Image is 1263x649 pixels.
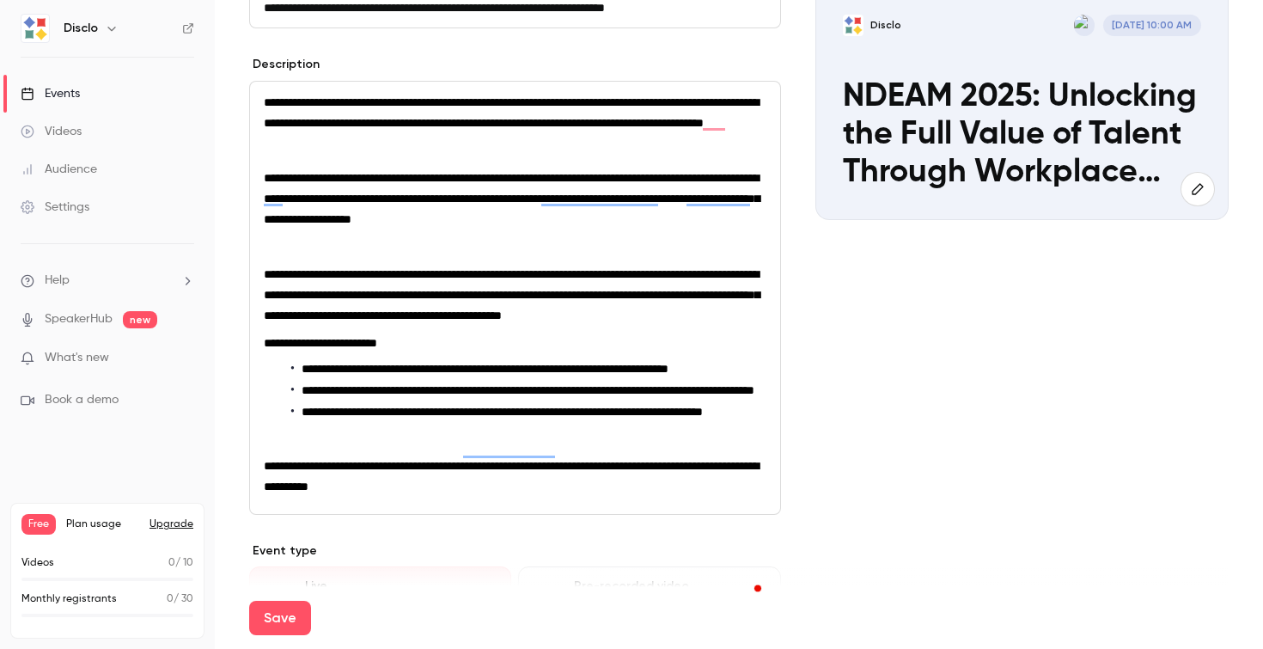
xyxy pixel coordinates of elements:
p: NDEAM 2025: Unlocking the Full Value of Talent Through Workplace Accommodations [843,79,1200,192]
span: What's new [45,349,109,367]
p: Monthly registrants [21,591,117,607]
span: new [123,311,157,328]
span: Plan usage [66,517,139,531]
iframe: Noticeable Trigger [174,351,194,366]
span: 0 [167,594,174,604]
a: SpeakerHub [45,310,113,328]
div: Videos [21,123,82,140]
li: help-dropdown-opener [21,272,194,290]
span: Book a demo [45,391,119,409]
div: editor [250,82,780,514]
img: NDEAM 2025: Unlocking the Full Value of Talent Through Workplace Accommodations [843,15,863,35]
label: Description [249,56,320,73]
span: [DATE] 10:00 AM [1103,15,1201,35]
div: To enrich screen reader interactions, please activate Accessibility in Grammarly extension settings [250,82,780,514]
span: Help [45,272,70,290]
div: Audience [21,161,97,178]
p: Disclo [870,18,901,32]
h6: Disclo [64,20,98,37]
button: Upgrade [149,517,193,531]
span: 0 [168,558,175,568]
div: Events [21,85,80,102]
div: Settings [21,199,89,216]
p: Videos [21,555,54,571]
span: Free [21,514,56,535]
button: Save [249,601,311,635]
p: Event type [249,542,781,560]
p: / 30 [167,591,193,607]
img: Hannah Olson [1074,15,1095,35]
img: Disclo [21,15,49,42]
section: description [249,81,781,515]
p: / 10 [168,555,193,571]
